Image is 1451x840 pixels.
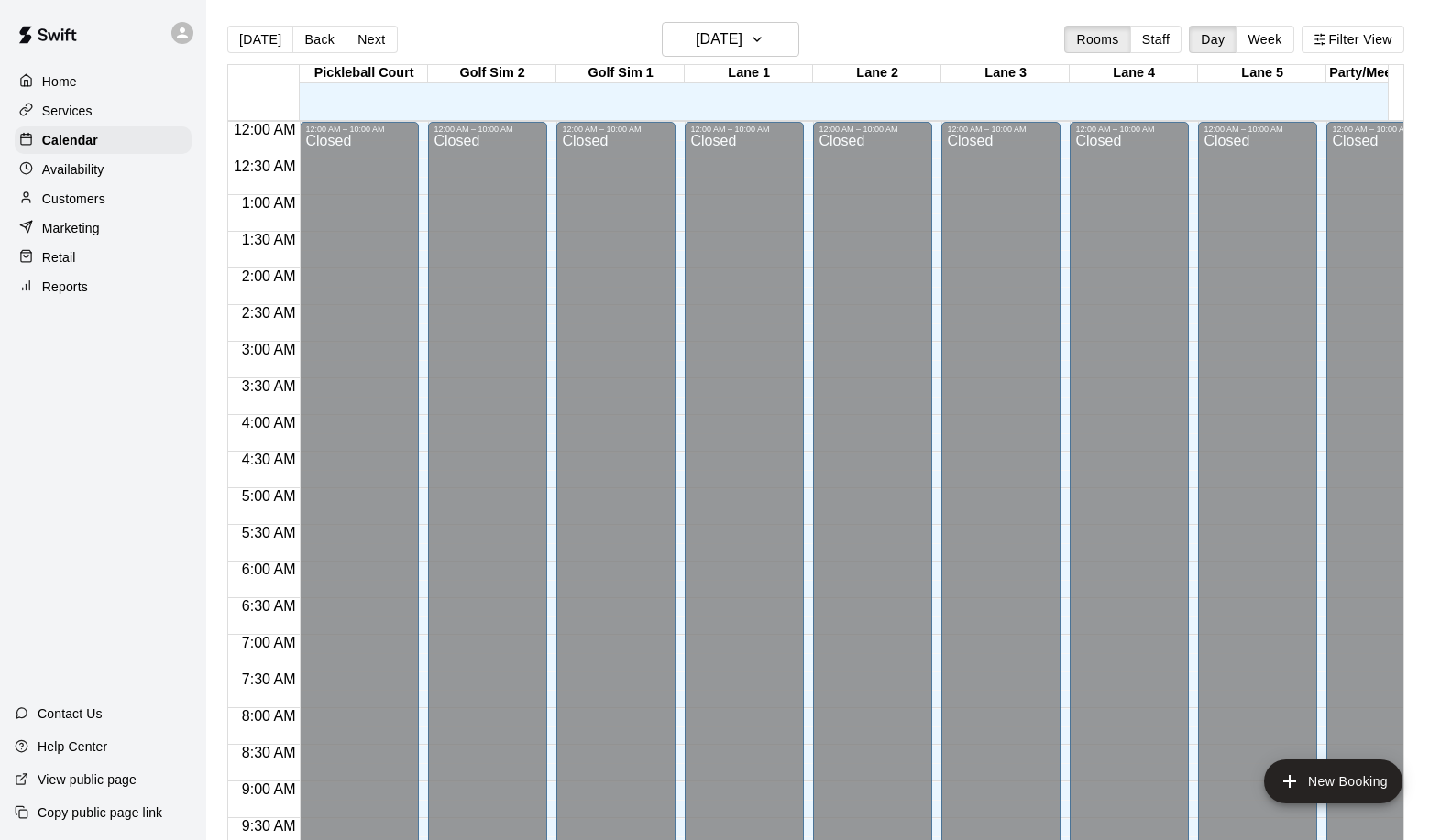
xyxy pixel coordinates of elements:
[696,27,742,52] h6: [DATE]
[42,248,76,267] p: Retail
[42,278,88,296] p: Reports
[15,97,192,125] a: Services
[237,781,301,797] span: 9:00 AM
[237,415,301,431] span: 4:00 AM
[237,525,301,540] span: 5:30 AM
[237,195,301,211] span: 1:00 AM
[346,26,397,53] button: Next
[237,562,301,577] span: 6:00 AM
[305,125,413,134] div: 12:00 AM – 10:00 AM
[15,156,192,183] a: Availability
[1064,26,1130,53] button: Rooms
[1075,125,1183,134] div: 12:00 AM – 10:00 AM
[42,160,104,179] p: Availability
[237,745,301,760] span: 8:30 AM
[237,671,301,687] span: 7:30 AM
[237,268,301,284] span: 2:00 AM
[229,122,301,137] span: 12:00 AM
[1070,65,1198,82] div: Lane 4
[42,72,77,91] p: Home
[434,125,542,134] div: 12:00 AM – 10:00 AM
[38,737,107,756] p: Help Center
[42,102,93,120] p: Services
[941,65,1070,82] div: Lane 3
[15,244,192,271] a: Retail
[15,126,192,154] a: Calendar
[685,65,813,82] div: Lane 1
[237,342,301,357] span: 3:00 AM
[1236,26,1293,53] button: Week
[237,232,301,247] span: 1:30 AM
[292,26,346,53] button: Back
[15,68,192,95] a: Home
[1198,65,1326,82] div: Lane 5
[428,65,556,82] div: Golf Sim 2
[229,158,301,174] span: 12:30 AM
[556,65,685,82] div: Golf Sim 1
[227,26,293,53] button: [DATE]
[38,803,162,822] p: Copy public page link
[237,488,301,504] span: 5:00 AM
[1264,759,1402,803] button: add
[813,65,941,82] div: Lane 2
[562,125,670,134] div: 12:00 AM – 10:00 AM
[690,125,798,134] div: 12:00 AM – 10:00 AM
[662,22,799,57] button: [DATE]
[38,704,103,723] p: Contact Us
[819,125,927,134] div: 12:00 AM – 10:00 AM
[237,818,301,834] span: 9:30 AM
[15,185,192,213] a: Customers
[1332,125,1440,134] div: 12:00 AM – 10:00 AM
[1204,125,1312,134] div: 12:00 AM – 10:00 AM
[947,125,1055,134] div: 12:00 AM – 10:00 AM
[15,273,192,300] a: Reports
[42,131,98,149] p: Calendar
[237,305,301,321] span: 2:30 AM
[42,219,100,237] p: Marketing
[1302,26,1404,53] button: Filter View
[237,378,301,394] span: 3:30 AM
[38,770,137,789] p: View public page
[1189,26,1237,53] button: Day
[1130,26,1182,53] button: Staff
[300,65,428,82] div: Pickleball Court
[237,635,301,650] span: 7:00 AM
[237,452,301,467] span: 4:30 AM
[237,708,301,724] span: 8:00 AM
[42,190,105,208] p: Customers
[237,598,301,614] span: 6:30 AM
[15,214,192,242] a: Marketing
